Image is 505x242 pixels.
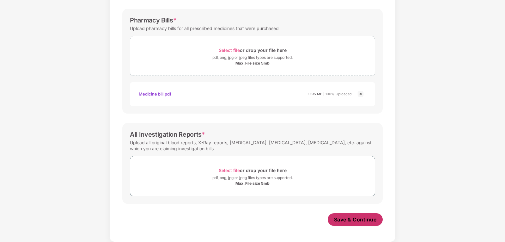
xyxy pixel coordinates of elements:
div: Upload pharmacy bills for all prescribed medicines that were purchased [130,24,279,33]
span: Select fileor drop your file herepdf, png, jpg or jpeg files types are supported.Max. File size 5mb [130,161,375,191]
div: Medicine bill.pdf [139,89,171,99]
div: All Investigation Reports [130,131,205,138]
span: 0.95 MB [308,92,322,96]
span: | 100% Uploaded [323,92,352,96]
div: pdf, png, jpg or jpeg files types are supported. [212,54,293,61]
div: Max. File size 5mb [235,61,270,66]
div: pdf, png, jpg or jpeg files types are supported. [212,175,293,181]
div: or drop your file here [219,46,287,54]
div: Upload all original blood reports, X-Ray reports, [MEDICAL_DATA], [MEDICAL_DATA], [MEDICAL_DATA],... [130,138,375,153]
div: Pharmacy Bills [130,16,176,24]
span: Save & Continue [334,216,377,223]
span: Select file [219,168,240,173]
span: Select fileor drop your file herepdf, png, jpg or jpeg files types are supported.Max. File size 5mb [130,41,375,71]
div: Max. File size 5mb [235,181,270,186]
span: Select file [219,47,240,53]
button: Save & Continue [328,213,383,226]
div: or drop your file here [219,166,287,175]
img: svg+xml;base64,PHN2ZyBpZD0iQ3Jvc3MtMjR4MjQiIHhtbG5zPSJodHRwOi8vd3d3LnczLm9yZy8yMDAwL3N2ZyIgd2lkdG... [357,90,364,98]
